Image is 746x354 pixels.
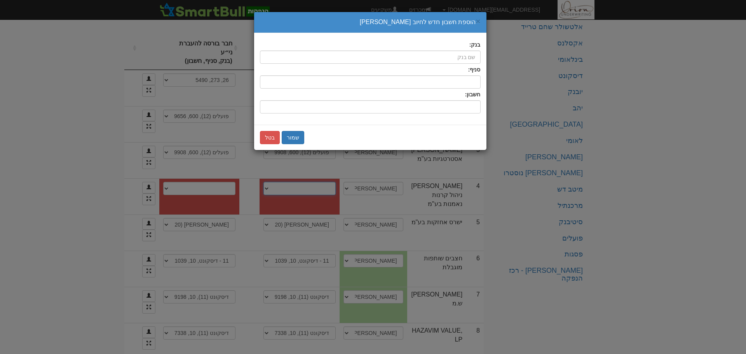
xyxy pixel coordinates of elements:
label: סניף: [468,66,481,73]
label: בנק: [469,41,481,49]
button: שמור [282,131,304,144]
input: שם בנק [260,51,481,64]
div: הוספת חשבון חדש לחיוב [PERSON_NAME] [360,18,476,27]
button: בטל [260,131,280,144]
label: חשבון: [465,91,481,98]
button: × [476,17,480,25]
